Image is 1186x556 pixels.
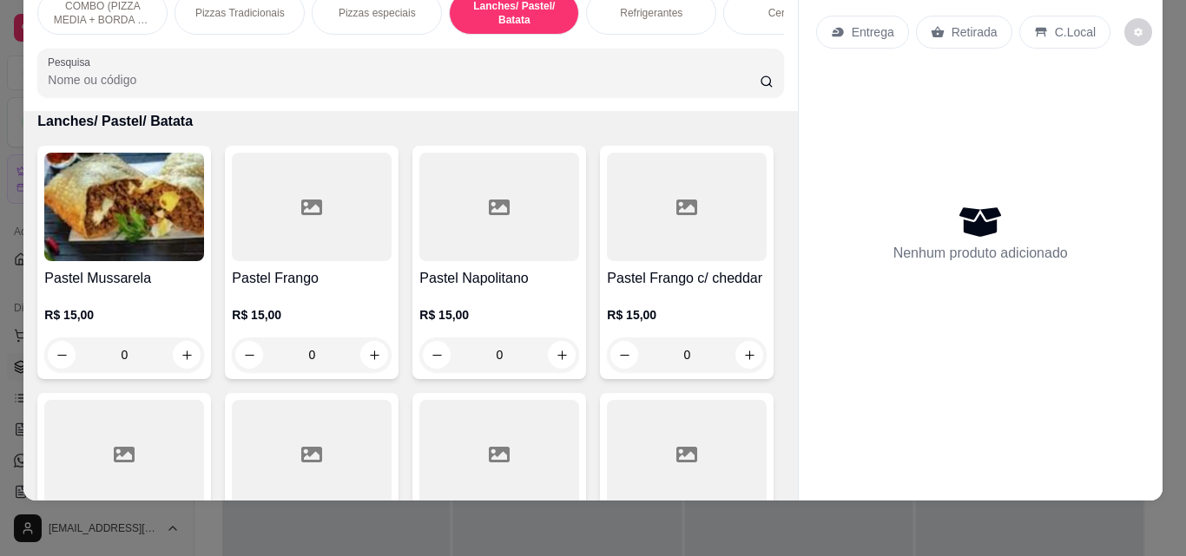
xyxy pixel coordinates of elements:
p: Pizzas Tradicionais [195,6,285,20]
p: Retirada [952,23,998,41]
button: increase-product-quantity [360,341,388,369]
p: R$ 15,00 [607,306,767,324]
p: Cervejas [768,6,809,20]
h4: Pastel Frango c/ cheddar [607,268,767,289]
button: decrease-product-quantity [1124,18,1152,46]
p: R$ 15,00 [419,306,579,324]
h4: Pastel Napolitano [419,268,579,289]
p: Lanches/ Pastel/ Batata [37,111,783,132]
p: Pizzas especiais [339,6,416,20]
button: increase-product-quantity [548,341,576,369]
button: decrease-product-quantity [610,341,638,369]
h4: Pastel Frango [232,268,392,289]
button: decrease-product-quantity [48,341,76,369]
button: increase-product-quantity [735,341,763,369]
p: Refrigerantes [620,6,682,20]
h4: Pastel Mussarela [44,268,204,289]
label: Pesquisa [48,55,96,69]
img: product-image [44,153,204,261]
input: Pesquisa [48,71,760,88]
button: decrease-product-quantity [423,341,451,369]
p: Entrega [852,23,894,41]
p: R$ 15,00 [232,306,392,324]
p: R$ 15,00 [44,306,204,324]
p: C.Local [1055,23,1096,41]
button: decrease-product-quantity [235,341,263,369]
p: Nenhum produto adicionado [893,243,1068,264]
button: increase-product-quantity [173,341,201,369]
